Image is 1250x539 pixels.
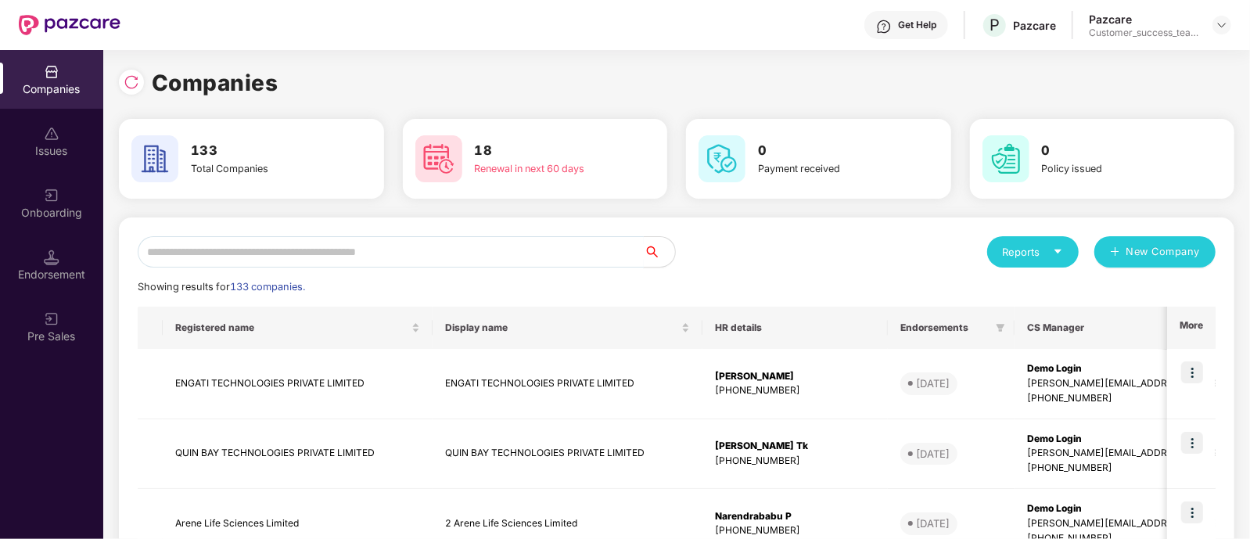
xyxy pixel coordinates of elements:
[1013,18,1056,33] div: Pazcare
[163,307,433,349] th: Registered name
[916,516,950,531] div: [DATE]
[715,439,875,454] div: [PERSON_NAME] Tk
[996,323,1005,332] span: filter
[433,349,702,419] td: ENGATI TECHNOLOGIES PRIVATE LIMITED
[1042,161,1176,177] div: Policy issued
[1003,244,1063,260] div: Reports
[1089,12,1198,27] div: Pazcare
[643,236,676,268] button: search
[1181,432,1203,454] img: icon
[982,135,1029,182] img: svg+xml;base64,PHN2ZyB4bWxucz0iaHR0cDovL3d3dy53My5vcmcvMjAwMC9zdmciIHdpZHRoPSI2MCIgaGVpZ2h0PSI2MC...
[433,307,702,349] th: Display name
[715,509,875,524] div: Narendrababu P
[191,161,325,177] div: Total Companies
[916,376,950,391] div: [DATE]
[44,188,59,203] img: svg+xml;base64,PHN2ZyB3aWR0aD0iMjAiIGhlaWdodD0iMjAiIHZpZXdCb3g9IjAgMCAyMCAyMCIgZmlsbD0ibm9uZSIgeG...
[131,135,178,182] img: svg+xml;base64,PHN2ZyB4bWxucz0iaHR0cDovL3d3dy53My5vcmcvMjAwMC9zdmciIHdpZHRoPSI2MCIgaGVpZ2h0PSI2MC...
[44,126,59,142] img: svg+xml;base64,PHN2ZyBpZD0iSXNzdWVzX2Rpc2FibGVkIiB4bWxucz0iaHR0cDovL3d3dy53My5vcmcvMjAwMC9zdmciIH...
[1167,307,1216,349] th: More
[876,19,892,34] img: svg+xml;base64,PHN2ZyBpZD0iSGVscC0zMngzMiIgeG1sbnM9Imh0dHA6Ly93d3cudzMub3JnLzIwMDAvc3ZnIiB3aWR0aD...
[152,66,278,100] h1: Companies
[990,16,1000,34] span: P
[163,419,433,490] td: QUIN BAY TECHNOLOGIES PRIVATE LIMITED
[1216,19,1228,31] img: svg+xml;base64,PHN2ZyBpZD0iRHJvcGRvd24tMzJ4MzIiIHhtbG5zPSJodHRwOi8vd3d3LnczLm9yZy8yMDAwL3N2ZyIgd2...
[475,141,609,161] h3: 18
[1126,244,1201,260] span: New Company
[699,135,745,182] img: svg+xml;base64,PHN2ZyB4bWxucz0iaHR0cDovL3d3dy53My5vcmcvMjAwMC9zdmciIHdpZHRoPSI2MCIgaGVpZ2h0PSI2MC...
[993,318,1008,337] span: filter
[758,141,893,161] h3: 0
[1053,246,1063,257] span: caret-down
[1110,246,1120,259] span: plus
[715,383,875,398] div: [PHONE_NUMBER]
[1181,501,1203,523] img: icon
[175,322,408,334] span: Registered name
[1089,27,1198,39] div: Customer_success_team_lead
[916,446,950,462] div: [DATE]
[230,281,305,293] span: 133 companies.
[445,322,678,334] span: Display name
[1181,361,1203,383] img: icon
[900,322,990,334] span: Endorsements
[163,349,433,419] td: ENGATI TECHNOLOGIES PRIVATE LIMITED
[475,161,609,177] div: Renewal in next 60 days
[44,250,59,265] img: svg+xml;base64,PHN2ZyB3aWR0aD0iMTQuNSIgaGVpZ2h0PSIxNC41IiB2aWV3Qm94PSIwIDAgMTYgMTYiIGZpbGw9Im5vbm...
[138,281,305,293] span: Showing results for
[643,246,675,258] span: search
[1042,141,1176,161] h3: 0
[715,454,875,469] div: [PHONE_NUMBER]
[44,64,59,80] img: svg+xml;base64,PHN2ZyBpZD0iQ29tcGFuaWVzIiB4bWxucz0iaHR0cDovL3d3dy53My5vcmcvMjAwMC9zdmciIHdpZHRoPS...
[758,161,893,177] div: Payment received
[715,523,875,538] div: [PHONE_NUMBER]
[415,135,462,182] img: svg+xml;base64,PHN2ZyB4bWxucz0iaHR0cDovL3d3dy53My5vcmcvMjAwMC9zdmciIHdpZHRoPSI2MCIgaGVpZ2h0PSI2MC...
[19,15,120,35] img: New Pazcare Logo
[1094,236,1216,268] button: plusNew Company
[191,141,325,161] h3: 133
[44,311,59,327] img: svg+xml;base64,PHN2ZyB3aWR0aD0iMjAiIGhlaWdodD0iMjAiIHZpZXdCb3g9IjAgMCAyMCAyMCIgZmlsbD0ibm9uZSIgeG...
[715,369,875,384] div: [PERSON_NAME]
[702,307,888,349] th: HR details
[124,74,139,90] img: svg+xml;base64,PHN2ZyBpZD0iUmVsb2FkLTMyeDMyIiB4bWxucz0iaHR0cDovL3d3dy53My5vcmcvMjAwMC9zdmciIHdpZH...
[898,19,936,31] div: Get Help
[433,419,702,490] td: QUIN BAY TECHNOLOGIES PRIVATE LIMITED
